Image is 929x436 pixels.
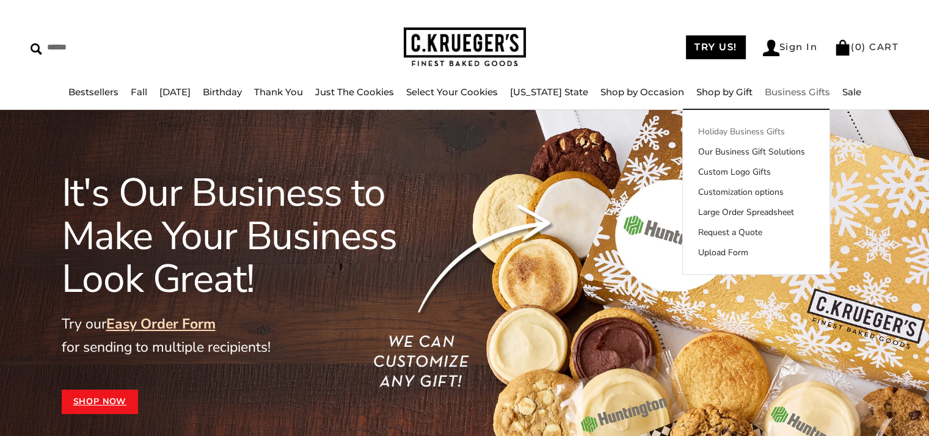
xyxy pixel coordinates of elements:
[686,35,746,59] a: TRY US!
[106,314,216,333] a: Easy Order Form
[683,125,829,138] a: Holiday Business Gifts
[834,40,851,56] img: Bag
[510,86,588,98] a: [US_STATE] State
[834,41,898,53] a: (0) CART
[696,86,752,98] a: Shop by Gift
[406,86,498,98] a: Select Your Cookies
[600,86,684,98] a: Shop by Occasion
[404,27,526,67] img: C.KRUEGER'S
[763,40,779,56] img: Account
[31,43,42,55] img: Search
[683,145,829,158] a: Our Business Gift Solutions
[765,86,830,98] a: Business Gifts
[62,390,139,414] a: Shop Now
[131,86,147,98] a: Fall
[683,186,829,198] a: Customization options
[763,40,818,56] a: Sign In
[31,38,236,57] input: Search
[842,86,861,98] a: Sale
[315,86,394,98] a: Just The Cookies
[254,86,303,98] a: Thank You
[68,86,118,98] a: Bestsellers
[62,172,450,300] h1: It's Our Business to Make Your Business Look Great!
[62,313,450,359] p: Try our for sending to multiple recipients!
[159,86,191,98] a: [DATE]
[855,41,862,53] span: 0
[683,206,829,219] a: Large Order Spreadsheet
[203,86,242,98] a: Birthday
[683,246,829,259] a: Upload Form
[683,226,829,239] a: Request a Quote
[683,165,829,178] a: Custom Logo Gifts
